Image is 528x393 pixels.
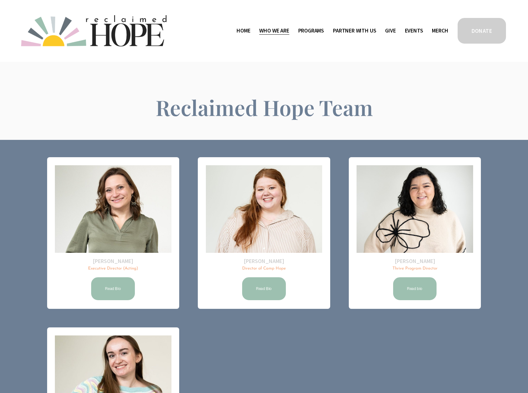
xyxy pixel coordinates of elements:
[385,26,396,36] a: Give
[237,26,250,36] a: Home
[55,257,171,265] h2: [PERSON_NAME]
[90,276,136,301] a: Read Bio
[259,26,289,35] span: Who We Are
[298,26,324,35] span: Programs
[432,26,448,36] a: Merch
[357,257,473,265] h2: [PERSON_NAME]
[405,26,423,36] a: Events
[259,26,289,36] a: folder dropdown
[55,266,171,272] p: Executive Director (Acting)
[298,26,324,36] a: folder dropdown
[457,17,507,45] a: DONATE
[333,26,376,36] a: folder dropdown
[392,276,437,301] a: Read bio
[156,93,373,121] span: Reclaimed Hope Team
[241,276,287,301] a: Read Bio
[206,257,322,265] h2: [PERSON_NAME]
[333,26,376,35] span: Partner With Us
[357,266,473,272] p: Thrive Program Director
[206,266,322,272] p: Director of Camp Hope
[21,15,166,46] img: Reclaimed Hope Initiative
